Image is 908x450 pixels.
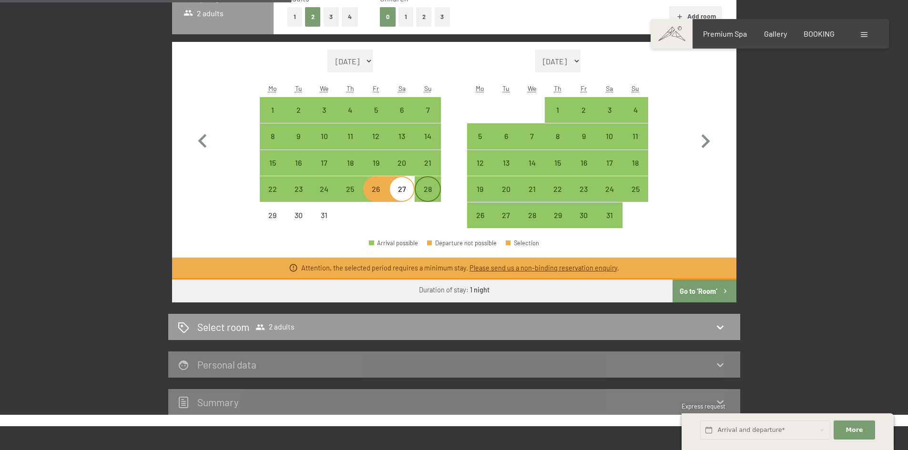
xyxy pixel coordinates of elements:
div: Fri Jan 23 2026 [571,176,596,202]
div: Arrival possible [597,202,622,228]
div: Arrival possible [389,150,415,176]
div: Wed Jan 14 2026 [519,150,545,176]
button: 3 [435,7,450,27]
div: Mon Dec 01 2025 [260,97,286,123]
div: Thu Jan 01 2026 [545,97,571,123]
div: Arrival possible [415,176,440,202]
div: Arrival possible [467,123,493,149]
div: 25 [623,185,647,209]
div: Tue Dec 23 2025 [286,176,311,202]
div: Arrival possible [493,176,519,202]
div: Wed Dec 03 2025 [311,97,337,123]
div: 21 [416,159,439,183]
div: 9 [571,132,595,156]
div: Wed Jan 28 2026 [519,202,545,228]
div: Arrival not possible [311,202,337,228]
div: 12 [364,132,388,156]
div: 30 [286,211,310,235]
div: Arrival possible [363,150,389,176]
button: Add room [669,6,722,27]
div: Fri Dec 05 2025 [363,97,389,123]
div: 8 [261,132,285,156]
div: Arrival possible [260,97,286,123]
div: Attention, the selected period requires a minimum stay. . [301,263,619,273]
div: Thu Dec 04 2025 [337,97,363,123]
div: 24 [598,185,622,209]
div: Mon Dec 15 2025 [260,150,286,176]
div: Wed Jan 21 2026 [519,176,545,202]
button: Previous month [189,50,216,229]
div: Fri Dec 12 2025 [363,123,389,149]
div: 16 [286,159,310,183]
abbr: Friday [373,84,379,92]
div: Arrival not possible [260,202,286,228]
div: Sun Jan 11 2026 [622,123,648,149]
b: 1 night [470,286,490,294]
div: Arrival possible [467,176,493,202]
button: 2 [305,7,321,27]
div: Arrival possible [622,176,648,202]
div: Arrival possible [622,150,648,176]
div: Duration of stay: [419,285,490,295]
div: Mon Jan 19 2026 [467,176,493,202]
div: Arrival possible [311,97,337,123]
div: 19 [468,185,492,209]
div: 13 [390,132,414,156]
div: Arrival possible [389,97,415,123]
div: 10 [598,132,622,156]
div: 31 [312,211,336,235]
div: 13 [494,159,518,183]
div: Thu Jan 22 2026 [545,176,571,202]
div: Arrival possible [571,123,596,149]
div: Thu Dec 25 2025 [337,176,363,202]
div: Sun Dec 07 2025 [415,97,440,123]
div: Arrival possible [571,97,596,123]
div: 6 [494,132,518,156]
div: 7 [416,106,439,130]
div: Fri Jan 16 2026 [571,150,596,176]
div: 20 [494,185,518,209]
div: 6 [390,106,414,130]
span: Gallery [764,29,787,38]
div: Thu Jan 29 2026 [545,202,571,228]
div: 19 [364,159,388,183]
div: Arrival possible [337,150,363,176]
div: 29 [546,211,570,235]
div: Arrival possible [286,150,311,176]
div: Arrival possible [571,202,596,228]
abbr: Monday [268,84,277,92]
abbr: Wednesday [320,84,328,92]
div: 2 [286,106,310,130]
div: 5 [364,106,388,130]
div: Tue Jan 06 2026 [493,123,519,149]
div: Mon Jan 26 2026 [467,202,493,228]
div: Mon Dec 29 2025 [260,202,286,228]
div: 22 [261,185,285,209]
div: Arrival possible [363,176,389,202]
div: 26 [468,211,492,235]
div: 4 [338,106,362,130]
div: Arrival possible [622,97,648,123]
div: Arrival possible [545,150,571,176]
div: Sat Dec 27 2025 [389,176,415,202]
div: Mon Dec 22 2025 [260,176,286,202]
div: 15 [546,159,570,183]
button: 0 [380,7,396,27]
div: Tue Jan 13 2026 [493,150,519,176]
div: Arrival not possible [286,202,311,228]
div: Arrival possible [519,176,545,202]
div: Arrival possible [311,123,337,149]
div: Arrival possible [519,202,545,228]
div: Arrival possible [311,150,337,176]
div: Arrival possible [260,176,286,202]
div: 11 [623,132,647,156]
button: 3 [324,7,339,27]
div: Arrival possible [597,123,622,149]
div: Sun Dec 14 2025 [415,123,440,149]
div: 28 [416,185,439,209]
div: Arrival possible [597,150,622,176]
div: 24 [312,185,336,209]
div: 15 [261,159,285,183]
div: 23 [571,185,595,209]
div: Arrival possible [519,150,545,176]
